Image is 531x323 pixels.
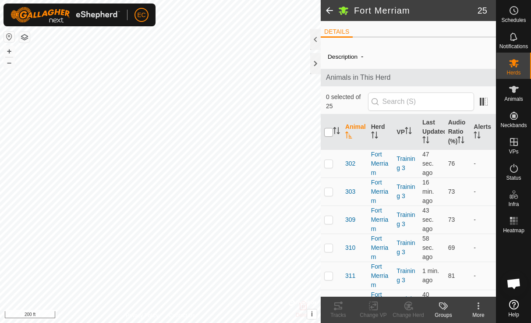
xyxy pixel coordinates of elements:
[354,5,478,16] h2: Fort Merriam
[311,310,313,318] span: i
[371,262,390,290] div: Fort Merriam
[345,187,355,196] span: 303
[342,114,368,150] th: Animal
[448,188,455,195] span: 73
[333,128,340,135] p-sorticon: Activate to sort
[419,114,445,150] th: Last Updated
[345,133,352,140] p-sorticon: Activate to sort
[4,46,14,57] button: +
[4,32,14,42] button: Reset Map
[358,49,367,64] span: -
[307,309,317,319] button: i
[405,128,412,135] p-sorticon: Activate to sort
[506,175,521,181] span: Status
[457,138,464,145] p-sorticon: Activate to sort
[345,243,355,252] span: 310
[448,216,455,223] span: 73
[391,311,426,319] div: Change Herd
[445,114,471,150] th: Audio Ratio (%)
[4,57,14,68] button: –
[371,133,378,140] p-sorticon: Activate to sort
[321,27,353,38] li: DETAILS
[422,138,429,145] p-sorticon: Activate to sort
[396,155,415,171] a: Training 3
[470,149,496,177] td: -
[368,114,393,150] th: Herd
[474,133,481,140] p-sorticon: Activate to sort
[371,290,390,318] div: Fort Merriam
[422,291,434,316] span: Oct 10, 2025, 11:19 AM
[356,311,391,319] div: Change VP
[371,178,390,206] div: Fort Merriam
[328,53,358,60] label: Description
[11,7,120,23] img: Gallagher Logo
[470,262,496,290] td: -
[422,235,434,260] span: Oct 10, 2025, 11:19 AM
[396,267,415,284] a: Training 3
[448,272,455,279] span: 81
[509,149,518,154] span: VPs
[470,177,496,206] td: -
[508,202,519,207] span: Infra
[426,311,461,319] div: Groups
[448,160,455,167] span: 76
[499,44,528,49] span: Notifications
[326,72,491,83] span: Animals in This Herd
[508,312,519,317] span: Help
[506,70,520,75] span: Herds
[470,290,496,318] td: -
[478,4,487,17] span: 25
[345,159,355,168] span: 302
[326,92,368,111] span: 0 selected of 25
[448,244,455,251] span: 69
[126,312,159,319] a: Privacy Policy
[422,151,434,176] span: Oct 10, 2025, 11:19 AM
[169,312,195,319] a: Contact Us
[396,183,415,199] a: Training 3
[422,179,434,204] span: Oct 10, 2025, 11:04 AM
[137,11,145,20] span: EC
[501,18,526,23] span: Schedules
[496,296,531,321] a: Help
[371,234,390,262] div: Fort Merriam
[422,207,434,232] span: Oct 10, 2025, 11:19 AM
[371,206,390,234] div: Fort Merriam
[470,114,496,150] th: Alerts
[368,92,474,111] input: Search (S)
[393,114,419,150] th: VP
[470,234,496,262] td: -
[19,32,30,43] button: Map Layers
[461,311,496,319] div: More
[470,206,496,234] td: -
[371,150,390,177] div: Fort Merriam
[396,295,415,312] a: Training 3
[396,211,415,227] a: Training 3
[345,271,355,280] span: 311
[396,239,415,256] a: Training 3
[500,123,527,128] span: Neckbands
[501,270,527,297] div: Open chat
[503,228,524,233] span: Heatmap
[504,96,523,102] span: Animals
[321,311,356,319] div: Tracks
[345,215,355,224] span: 309
[422,267,439,284] span: Oct 10, 2025, 11:19 AM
